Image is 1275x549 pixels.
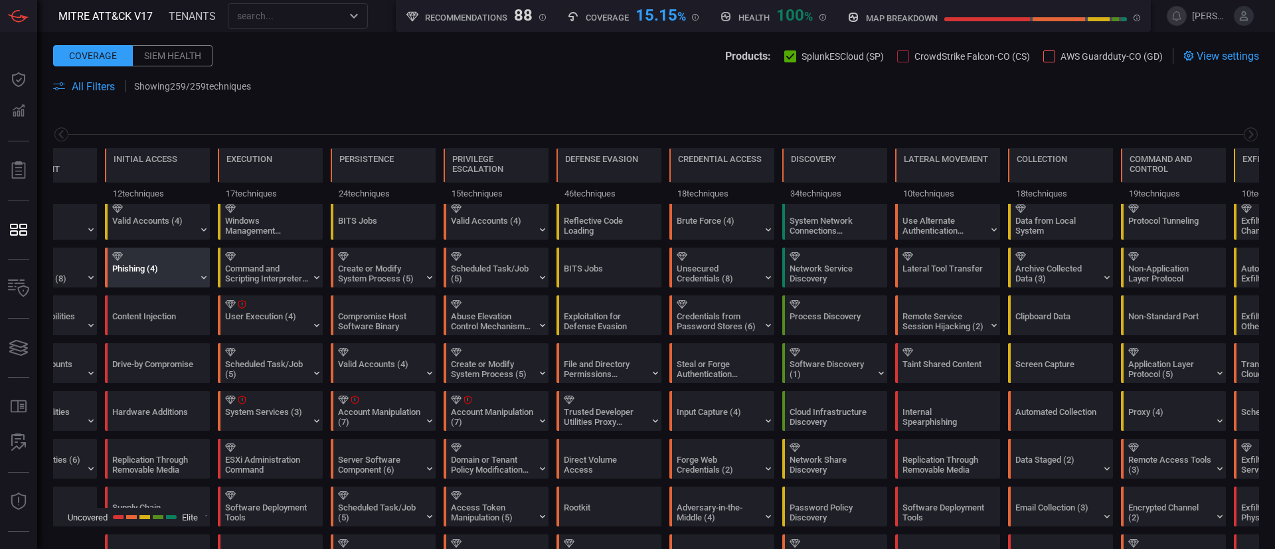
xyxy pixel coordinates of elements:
div: Reflective Code Loading [564,216,647,236]
button: AWS Guardduty-CO (GD) [1043,49,1163,62]
div: Create or Modify System Process (5) [451,359,534,379]
div: Initial Access [114,154,177,164]
div: T1505: Server Software Component [331,439,436,479]
div: Cloud Infrastructure Discovery [790,407,873,427]
div: File and Directory Permissions Modification (2) [564,359,647,379]
div: T1620: Reflective Code Loading [556,200,661,240]
div: 34 techniques [782,183,887,204]
button: Detections [3,96,35,127]
div: T1606: Forge Web Credentials [669,439,774,479]
div: T1571: Non-Standard Port [1121,295,1226,335]
div: T1072: Software Deployment Tools [218,487,323,526]
div: T1078: Valid Accounts [105,200,210,240]
div: 46 techniques [556,183,661,204]
button: SplunkESCloud (SP) [784,49,884,62]
div: System Services (3) [225,407,308,427]
span: MITRE ATT&CK V17 [58,10,153,23]
div: T1560: Archive Collected Data [1008,248,1113,287]
div: Non-Standard Port [1128,311,1211,331]
div: T1095: Non-Application Layer Protocol [1121,248,1226,287]
div: T1074: Data Staged [1008,439,1113,479]
div: Scheduled Task/Job (5) [451,264,534,283]
div: T1005: Data from Local System [1008,200,1113,240]
div: Remote Service Session Hijacking (2) [902,311,985,331]
div: T1649: Steal or Forge Authentication Certificates [669,343,774,383]
div: Direct Volume Access [564,455,647,475]
div: Clipboard Data [1015,311,1098,331]
div: T1059: Command and Scripting Interpreter [218,248,323,287]
div: T1046: Network Service Discovery [782,248,887,287]
div: Non-Application Layer Protocol [1128,264,1211,283]
button: ALERT ANALYSIS [3,427,35,459]
div: T1534: Internal Spearphishing (Not covered) [895,391,1000,431]
div: T1580: Cloud Infrastructure Discovery [782,391,887,431]
div: T1078: Valid Accounts [444,200,549,240]
div: TA0011: Command and Control [1121,148,1226,204]
div: Command and Control [1130,154,1217,174]
span: View settings [1197,50,1259,62]
span: AWS Guardduty-CO (GD) [1061,51,1163,62]
div: Account Manipulation (7) [451,407,534,427]
div: T1484: Domain or Tenant Policy Modification [444,439,549,479]
div: Software Deployment Tools [225,503,308,522]
div: User Execution (4) [225,311,308,331]
div: Content Injection [112,311,195,331]
div: T1110: Brute Force [669,200,774,240]
div: Process Discovery [790,311,873,331]
span: % [804,9,813,23]
div: Lateral Tool Transfer [902,264,985,283]
div: T1572: Protocol Tunneling [1121,200,1226,240]
div: T1211: Exploitation for Defense Evasion [556,295,661,335]
div: TA0008: Lateral Movement [895,148,1000,204]
div: T1659: Content Injection (Not covered) [105,295,210,335]
span: All Filters [72,80,115,93]
div: T1563: Remote Service Session Hijacking [895,295,1000,335]
div: TA0004: Privilege Escalation [444,148,549,204]
div: T1053: Scheduled Task/Job [444,248,549,287]
div: T1047: Windows Management Instrumentation [218,200,323,240]
div: Application Layer Protocol (5) [1128,359,1211,379]
div: 10 techniques [895,183,1000,204]
div: 17 techniques [218,183,323,204]
div: BITS Jobs [338,216,421,236]
div: T1119: Automated Collection [1008,391,1113,431]
div: Software Deployment Tools [902,503,985,522]
div: Forge Web Credentials (2) [677,455,760,475]
div: T1200: Hardware Additions (Not covered) [105,391,210,431]
div: T1555: Credentials from Password Stores [669,295,774,335]
button: All Filters [53,80,115,93]
div: Lateral Movement [904,154,988,164]
div: T1557: Adversary-in-the-Middle [669,487,774,526]
div: Exploitation for Defense Evasion [564,311,647,331]
span: TENANTS [169,10,216,23]
div: Defense Evasion [565,154,638,164]
div: Hardware Additions [112,407,195,427]
div: Access Token Manipulation (5) [451,503,534,522]
h5: Health [738,13,770,23]
div: Windows Management Instrumentation [225,216,308,236]
div: Credential Access [678,154,762,164]
div: T1098: Account Manipulation [444,391,549,431]
div: Rootkit [564,503,647,522]
div: Create or Modify System Process (5) [338,264,421,283]
div: Domain or Tenant Policy Modification (2) [451,455,534,475]
div: Steal or Forge Authentication Certificates [677,359,760,379]
div: Trusted Developer Utilities Proxy Execution (3) [564,407,647,427]
div: Unsecured Credentials (8) [677,264,760,283]
span: Elite [182,512,198,522]
div: Scheduled Task/Job (5) [225,359,308,379]
div: T1056: Input Capture [669,391,774,431]
div: T1090: Proxy [1121,391,1226,431]
div: Network Share Discovery [790,455,873,475]
button: Threat Intelligence [3,486,35,518]
div: Screen Capture [1015,359,1098,379]
div: T1552: Unsecured Credentials [669,248,774,287]
div: T1091: Replication Through Removable Media (Not covered) [105,439,210,479]
div: Network Service Discovery [790,264,873,283]
div: T1195: Supply Chain Compromise (Not covered) [105,487,210,526]
div: Internal Spearphishing [902,407,985,427]
div: Protocol Tunneling [1128,216,1211,236]
div: Valid Accounts (4) [112,216,195,236]
div: 24 techniques [331,183,436,204]
span: Products: [725,50,771,62]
